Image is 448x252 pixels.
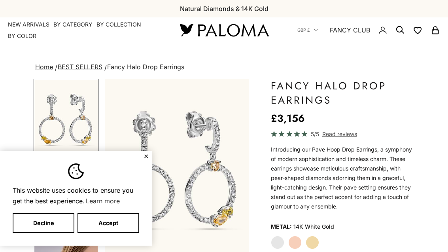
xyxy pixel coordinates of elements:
button: Decline [13,213,74,233]
legend: Metal: [271,221,292,233]
button: Accept [78,213,139,233]
a: 5/5 Read reviews [271,129,414,138]
summary: By Category [53,21,93,28]
button: Go to item 2 [34,79,98,158]
span: Fancy Halo Drop Earrings [107,63,184,71]
button: Close [144,154,149,159]
summary: By Color [8,32,36,40]
span: 5/5 [311,129,319,138]
h1: Fancy Halo Drop Earrings [271,79,414,107]
nav: Secondary navigation [297,17,440,43]
a: FANCY CLUB [330,25,370,35]
a: Home [35,63,53,71]
a: Learn more [85,195,121,207]
span: Read reviews [322,129,357,138]
sale-price: £3,156 [271,110,305,126]
a: NEW ARRIVALS [8,21,49,28]
variant-option-value: 14K White Gold [293,221,334,233]
img: #WhiteGold [34,80,98,157]
a: BEST SELLERS [58,63,102,71]
nav: Primary navigation [8,21,161,40]
img: Cookie banner [68,163,84,179]
p: Natural Diamonds & 14K Gold [180,4,268,14]
summary: By Collection [96,21,141,28]
span: This website uses cookies to ensure you get the best experience. [13,186,139,207]
div: Introducing our Pave Hoop Drop Earrings, a symphony of modern sophistication and timeless charm. ... [271,145,414,211]
button: GBP £ [297,27,318,34]
span: GBP £ [297,27,310,34]
nav: breadcrumbs [34,62,414,73]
